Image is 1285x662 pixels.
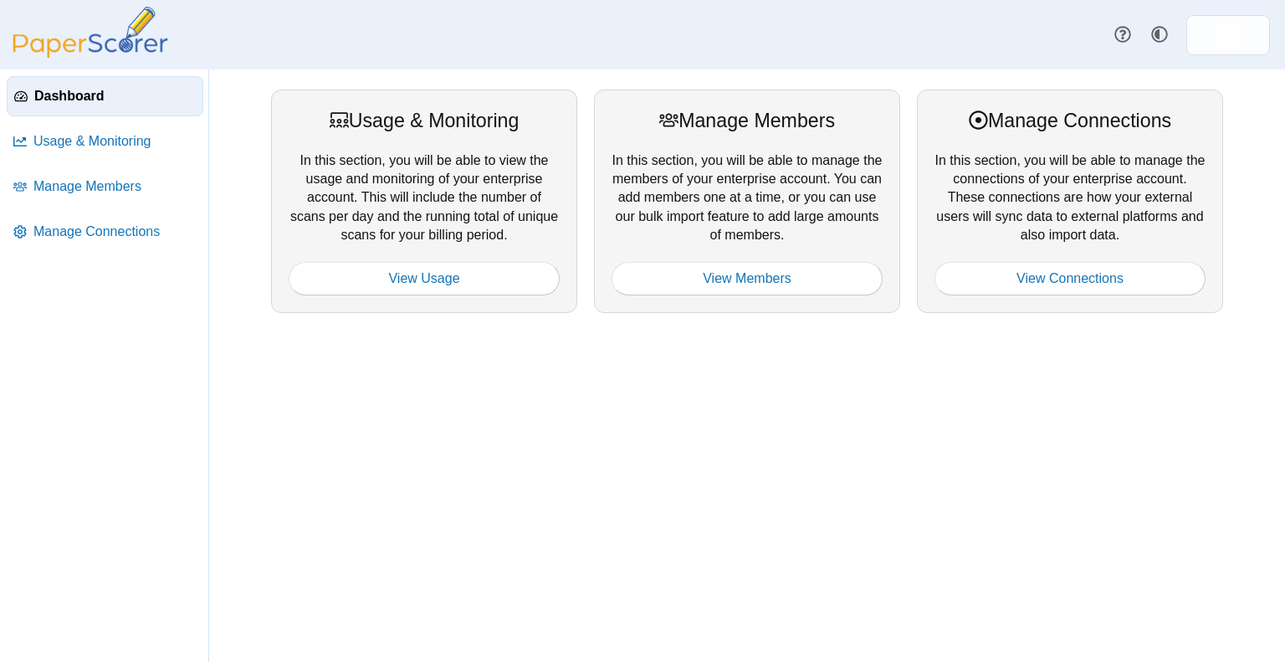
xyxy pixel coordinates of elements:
a: Usage & Monitoring [7,121,203,162]
a: View Members [612,262,883,295]
img: PaperScorer [7,7,174,58]
a: PaperScorer [7,46,174,60]
span: Usage & Monitoring [33,132,197,151]
span: Manage Members [33,177,197,196]
a: Manage Connections [7,212,203,252]
a: ps.Cr07iTQyhowsecUX [1186,15,1270,55]
div: In this section, you will be able to manage the connections of your enterprise account. These con... [917,90,1223,313]
a: Dashboard [7,76,203,116]
span: Chris Howatt [1215,22,1241,49]
div: In this section, you will be able to view the usage and monitoring of your enterprise account. Th... [271,90,577,313]
div: Manage Members [612,107,883,134]
div: In this section, you will be able to manage the members of your enterprise account. You can add m... [594,90,900,313]
div: Manage Connections [934,107,1206,134]
a: View Usage [289,262,560,295]
a: Manage Members [7,167,203,207]
img: ps.Cr07iTQyhowsecUX [1215,22,1241,49]
span: Dashboard [34,87,196,105]
span: Manage Connections [33,223,197,241]
div: Usage & Monitoring [289,107,560,134]
a: View Connections [934,262,1206,295]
